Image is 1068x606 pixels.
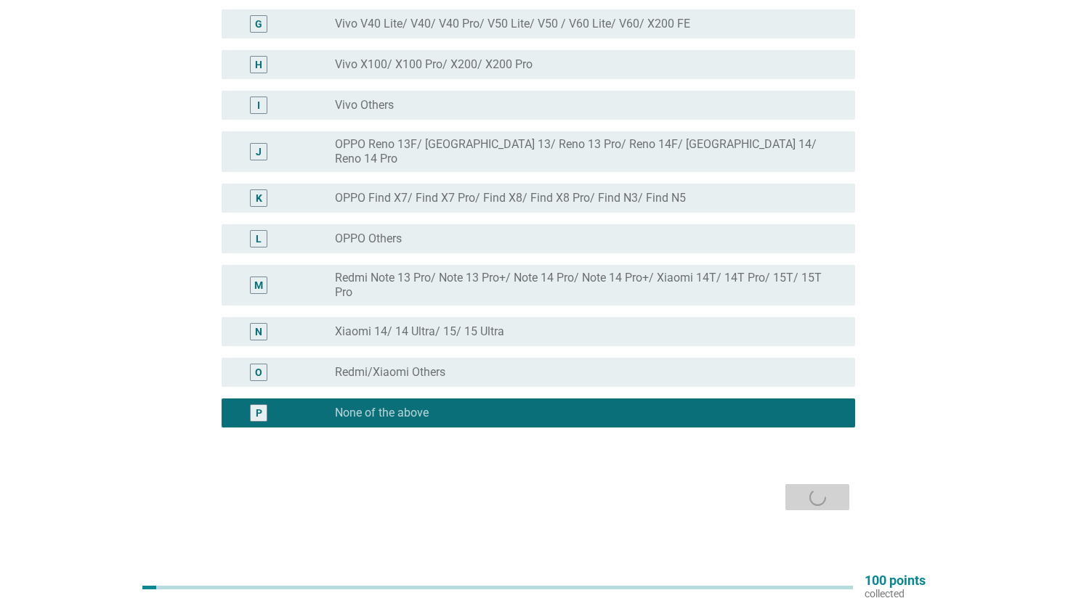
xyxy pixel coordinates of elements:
[335,406,429,420] label: None of the above
[257,98,260,113] div: I
[335,137,832,166] label: OPPO Reno 13F/ [GEOGRAPHIC_DATA] 13/ Reno 13 Pro/ Reno 14F/ [GEOGRAPHIC_DATA] 14/ Reno 14 Pro
[335,365,445,380] label: Redmi/Xiaomi Others
[256,144,262,160] div: J
[255,324,262,340] div: N
[865,574,926,587] p: 100 points
[335,324,504,339] label: Xiaomi 14/ 14 Ultra/ 15/ 15 Ultra
[256,232,262,247] div: L
[255,365,262,380] div: O
[256,406,262,421] div: P
[256,191,262,206] div: K
[255,57,262,73] div: H
[335,57,533,72] label: Vivo X100/ X100 Pro/ X200/ X200 Pro
[335,232,402,246] label: OPPO Others
[335,17,690,31] label: Vivo V40 Lite/ V40/ V40 Pro/ V50 Lite/ V50 / V60 Lite/ V60/ X200 FE
[865,587,926,600] p: collected
[254,278,263,293] div: M
[335,271,832,300] label: Redmi Note 13 Pro/ Note 13 Pro+/ Note 14 Pro/ Note 14 Pro+/ Xiaomi 14T/ 14T Pro/ 15T/ 15T Pro
[255,17,262,32] div: G
[335,98,394,112] label: Vivo Others
[335,191,686,205] label: OPPO Find X7/ Find X7 Pro/ Find X8/ Find X8 Pro/ Find N3/ Find N5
